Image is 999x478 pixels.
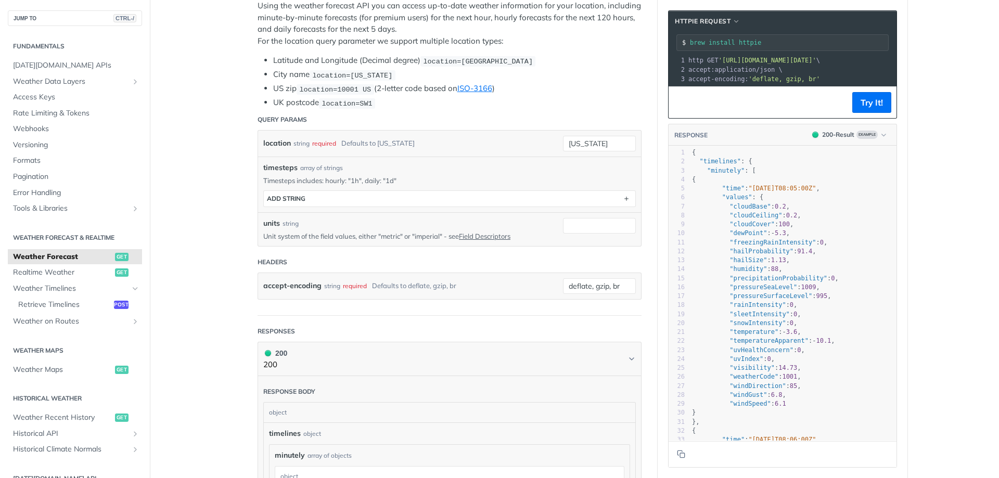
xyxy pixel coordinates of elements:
span: Error Handling [13,188,139,198]
div: 30 [669,408,685,417]
span: "[DATE]T08:05:00Z" [748,185,816,192]
span: }, [692,418,700,425]
span: "freezingRainIntensity" [729,239,816,246]
div: 26 [669,372,685,381]
button: 200 200200 [263,347,636,371]
div: Responses [258,327,295,336]
span: get [115,253,129,261]
div: string [324,278,340,293]
span: 6.8 [771,391,783,398]
div: 8 [669,211,685,220]
span: : , [692,248,816,255]
span: "timelines" [699,158,740,165]
span: Example [856,131,878,139]
div: 13 [669,256,685,265]
span: location=[GEOGRAPHIC_DATA] [423,57,533,65]
span: } [692,409,696,416]
div: 20 [669,319,685,328]
button: 200200-ResultExample [807,130,891,140]
span: : [692,400,786,407]
a: Weather Data LayersShow subpages for Weather Data Layers [8,74,142,89]
span: "humidity" [729,265,767,273]
p: Timesteps includes: hourly: "1h", daily: "1d" [263,176,636,185]
button: HTTPie Request [671,16,744,27]
span: accept-encoding: [688,75,820,83]
div: 14 [669,265,685,274]
a: Tools & LibrariesShow subpages for Tools & Libraries [8,201,142,216]
span: { [692,149,696,156]
button: Hide subpages for Weather Timelines [131,285,139,293]
span: 0 [790,301,793,308]
div: object [303,429,321,438]
div: 32 [669,427,685,435]
span: "cloudCeiling" [729,212,782,219]
span: post [114,301,129,309]
span: 14.73 [778,364,797,371]
span: "uvIndex" [729,355,763,363]
span: : , [692,256,790,264]
div: 19 [669,310,685,319]
span: "time" [722,436,745,443]
a: Formats [8,153,142,169]
h2: Historical Weather [8,394,142,403]
span: 0 [790,319,793,327]
span: : , [692,373,801,380]
a: [DATE][DOMAIN_NAME] APIs [8,58,142,73]
span: timelines [269,428,301,439]
div: 15 [669,274,685,283]
div: 11 [669,238,685,247]
span: : , [692,382,801,390]
span: "pressureSeaLevel" [729,283,797,291]
div: 2 [669,65,686,74]
span: : , [692,319,797,327]
span: Pagination [13,172,139,182]
a: Realtime Weatherget [8,265,142,280]
span: Historical Climate Normals [13,444,129,455]
div: Response body [263,387,315,396]
span: "dewPoint" [729,229,767,237]
span: 1009 [801,283,816,291]
span: : , [692,328,801,335]
span: 85 [790,382,797,390]
button: Show subpages for Weather on Routes [131,317,139,326]
a: Access Keys [8,89,142,105]
span: get [115,366,129,374]
div: 6 [669,193,685,202]
span: location=10001 US [299,85,371,93]
span: get [115,268,129,277]
span: Webhooks [13,124,139,134]
div: 17 [669,292,685,301]
h2: Weather Maps [8,346,142,355]
button: Try It! [852,92,891,113]
span: "visibility" [729,364,775,371]
div: 31 [669,418,685,427]
span: get [115,414,129,422]
div: 9 [669,220,685,229]
span: Weather Maps [13,365,112,375]
h2: Fundamentals [8,42,142,51]
span: { [692,176,696,183]
span: "temperatureApparent" [729,337,809,344]
span: 100 [778,221,790,228]
a: Weather TimelinesHide subpages for Weather Timelines [8,281,142,296]
span: : , [692,337,835,344]
span: "hailProbability" [729,248,793,255]
div: 5 [669,184,685,193]
span: "cloudCover" [729,221,775,228]
div: 200 - Result [822,130,854,139]
span: : , [692,229,790,237]
label: units [263,218,280,229]
div: 1 [669,56,686,65]
span: 1.13 [771,256,786,264]
button: ADD string [264,191,635,206]
span: : , [692,221,793,228]
div: Defaults to deflate, gzip, br [372,278,456,293]
span: "pressureSurfaceLevel" [729,292,812,300]
div: 2 [669,157,685,166]
div: string [293,136,310,151]
span: : [ [692,167,756,174]
span: Historical API [13,429,129,439]
label: location [263,136,291,151]
div: 7 [669,202,685,211]
div: ADD string [267,195,305,202]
